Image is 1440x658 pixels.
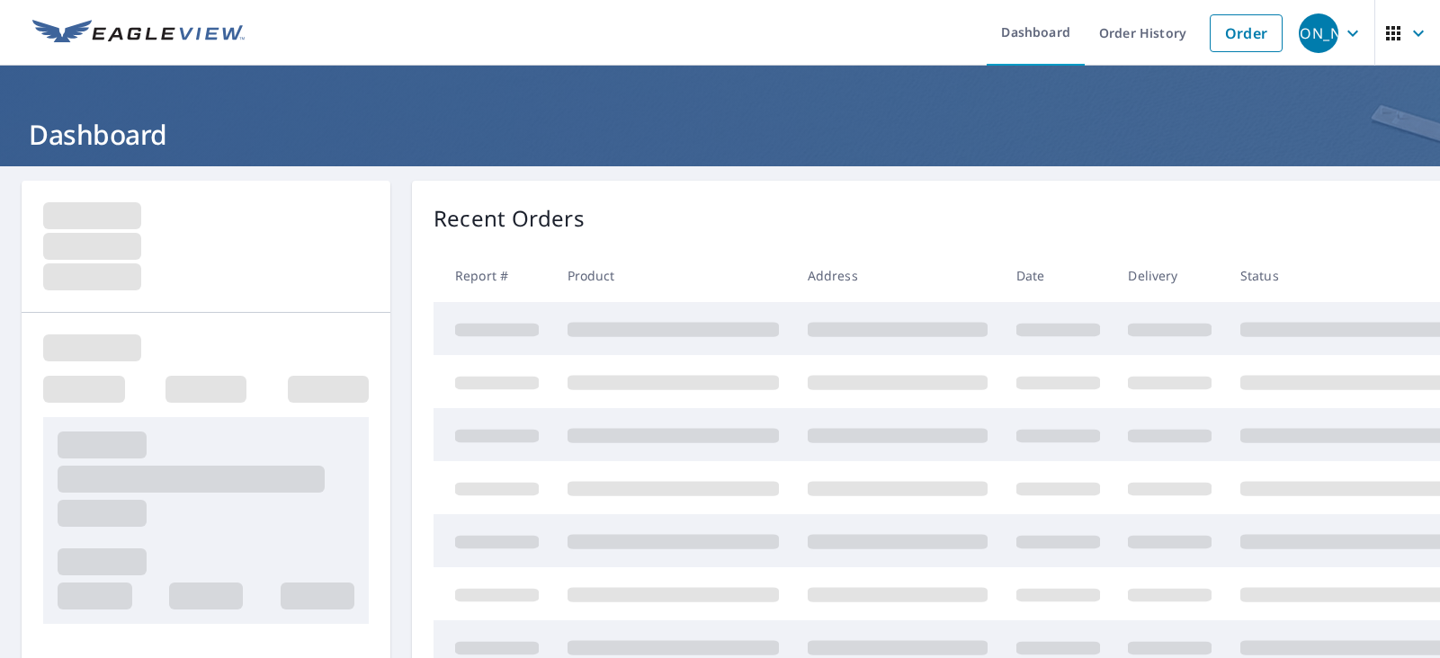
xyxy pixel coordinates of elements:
h1: Dashboard [22,116,1418,153]
th: Date [1002,249,1114,302]
th: Address [793,249,1002,302]
div: [PERSON_NAME] [1299,13,1338,53]
img: EV Logo [32,20,245,47]
th: Product [553,249,793,302]
a: Order [1210,14,1283,52]
p: Recent Orders [434,202,585,235]
th: Delivery [1114,249,1226,302]
th: Report # [434,249,553,302]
